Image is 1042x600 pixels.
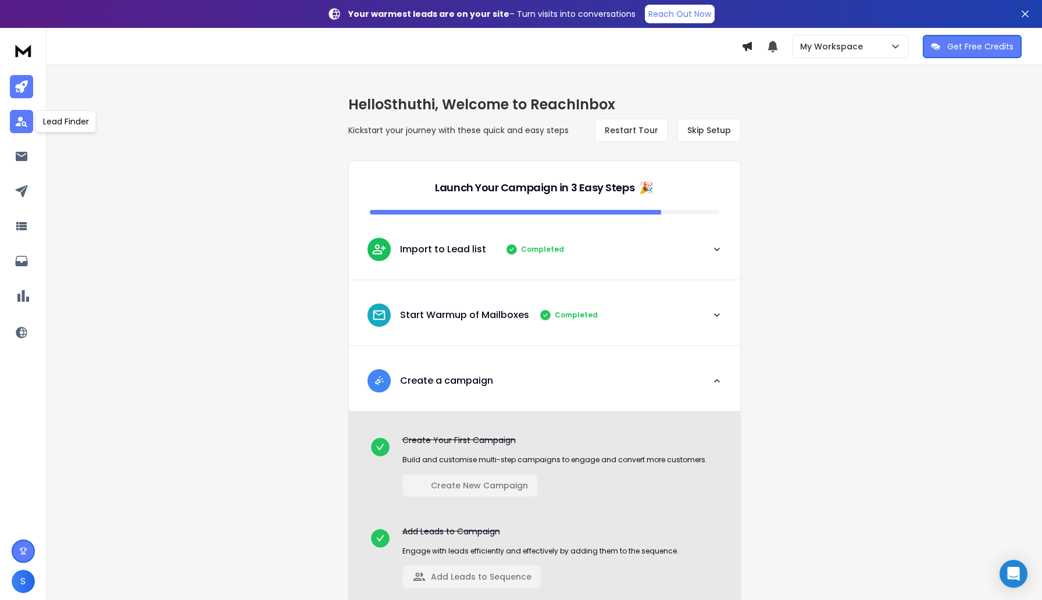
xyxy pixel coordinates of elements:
[402,455,707,465] p: Build and customise multi-step campaigns to engage and convert more customers.
[348,8,636,20] p: – Turn visits into conversations
[1000,560,1027,588] div: Open Intercom Messenger
[435,180,634,196] p: Launch Your Campaign in 3 Easy Steps
[35,110,97,133] div: Lead Finder
[348,8,509,20] strong: Your warmest leads are on your site
[645,5,715,23] a: Reach Out Now
[595,119,668,142] button: Restart Tour
[521,245,564,254] p: Completed
[402,526,679,537] p: Add Leads to Campaign
[349,294,740,345] button: leadStart Warmup of MailboxesCompleted
[372,242,387,256] img: lead
[400,374,493,388] p: Create a campaign
[348,95,741,114] h1: Hello Sthuthi , Welcome to ReachInbox
[400,242,486,256] p: Import to Lead list
[348,124,569,136] p: Kickstart your journey with these quick and easy steps
[12,570,35,593] button: S
[687,124,731,136] span: Skip Setup
[648,8,711,20] p: Reach Out Now
[372,373,387,388] img: lead
[402,434,707,446] p: Create Your First Campaign
[639,180,654,196] span: 🎉
[555,310,598,320] p: Completed
[349,228,740,280] button: leadImport to Lead listCompleted
[947,41,1014,52] p: Get Free Credits
[677,119,741,142] button: Skip Setup
[923,35,1022,58] button: Get Free Credits
[349,360,740,411] button: leadCreate a campaign
[372,308,387,323] img: lead
[402,547,679,556] p: Engage with leads efficiently and effectively by adding them to the sequence.
[12,40,35,61] img: logo
[800,41,868,52] p: My Workspace
[400,308,529,322] p: Start Warmup of Mailboxes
